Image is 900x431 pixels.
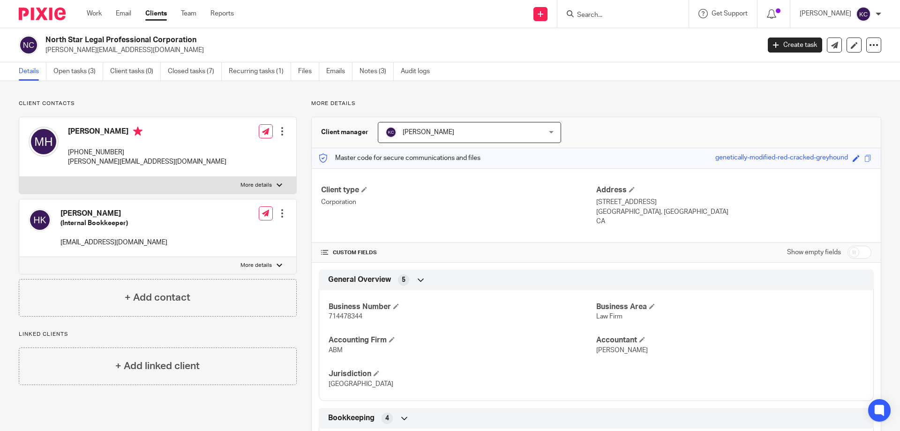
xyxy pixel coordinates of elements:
h4: Accountant [596,335,864,345]
p: More details [311,100,881,107]
h4: Client type [321,185,596,195]
h5: (Internal Bookkeeper) [60,219,167,228]
a: Work [87,9,102,18]
input: Search [576,11,660,20]
p: More details [240,181,272,189]
p: [GEOGRAPHIC_DATA], [GEOGRAPHIC_DATA] [596,207,871,217]
img: svg%3E [19,35,38,55]
a: Notes (3) [360,62,394,81]
p: [PERSON_NAME] [800,9,851,18]
a: Emails [326,62,352,81]
span: [PERSON_NAME] [403,129,454,136]
p: [PERSON_NAME][EMAIL_ADDRESS][DOMAIN_NAME] [68,157,226,166]
img: svg%3E [29,127,59,157]
a: Closed tasks (7) [168,62,222,81]
h4: Business Area [596,302,864,312]
p: [PERSON_NAME][EMAIL_ADDRESS][DOMAIN_NAME] [45,45,754,55]
h4: Address [596,185,871,195]
span: Law Firm [596,313,622,320]
a: Files [298,62,319,81]
span: General Overview [328,275,391,285]
p: [STREET_ADDRESS] [596,197,871,207]
span: ABM [329,347,343,354]
a: Reports [210,9,234,18]
a: Recurring tasks (1) [229,62,291,81]
h4: [PERSON_NAME] [68,127,226,138]
a: Audit logs [401,62,437,81]
a: Clients [145,9,167,18]
img: svg%3E [29,209,51,231]
h4: Jurisdiction [329,369,596,379]
p: [PHONE_NUMBER] [68,148,226,157]
span: 5 [402,275,405,285]
a: Create task [768,38,822,53]
h4: + Add contact [125,290,190,305]
span: [GEOGRAPHIC_DATA] [329,381,393,387]
a: Email [116,9,131,18]
p: Corporation [321,197,596,207]
a: Client tasks (0) [110,62,161,81]
label: Show empty fields [787,248,841,257]
h4: [PERSON_NAME] [60,209,167,219]
h4: CUSTOM FIELDS [321,249,596,257]
img: svg%3E [385,127,397,138]
a: Open tasks (3) [53,62,103,81]
a: Team [181,9,196,18]
span: [PERSON_NAME] [596,347,648,354]
span: 4 [385,414,389,423]
h4: + Add linked client [115,359,200,373]
img: svg%3E [856,7,871,22]
h3: Client manager [321,128,368,137]
p: Master code for secure communications and files [319,153,480,163]
p: Client contacts [19,100,297,107]
div: genetically-modified-red-cracked-greyhound [715,153,848,164]
p: CA [596,217,871,226]
img: Pixie [19,8,66,20]
h4: Accounting Firm [329,335,596,345]
h2: North Star Legal Professional Corporation [45,35,612,45]
p: Linked clients [19,331,297,338]
span: Bookkeeping [328,413,375,423]
span: 714478344 [329,313,362,320]
i: Primary [133,127,142,136]
a: Details [19,62,46,81]
h4: Business Number [329,302,596,312]
span: Get Support [712,10,748,17]
p: [EMAIL_ADDRESS][DOMAIN_NAME] [60,238,167,247]
p: More details [240,262,272,269]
